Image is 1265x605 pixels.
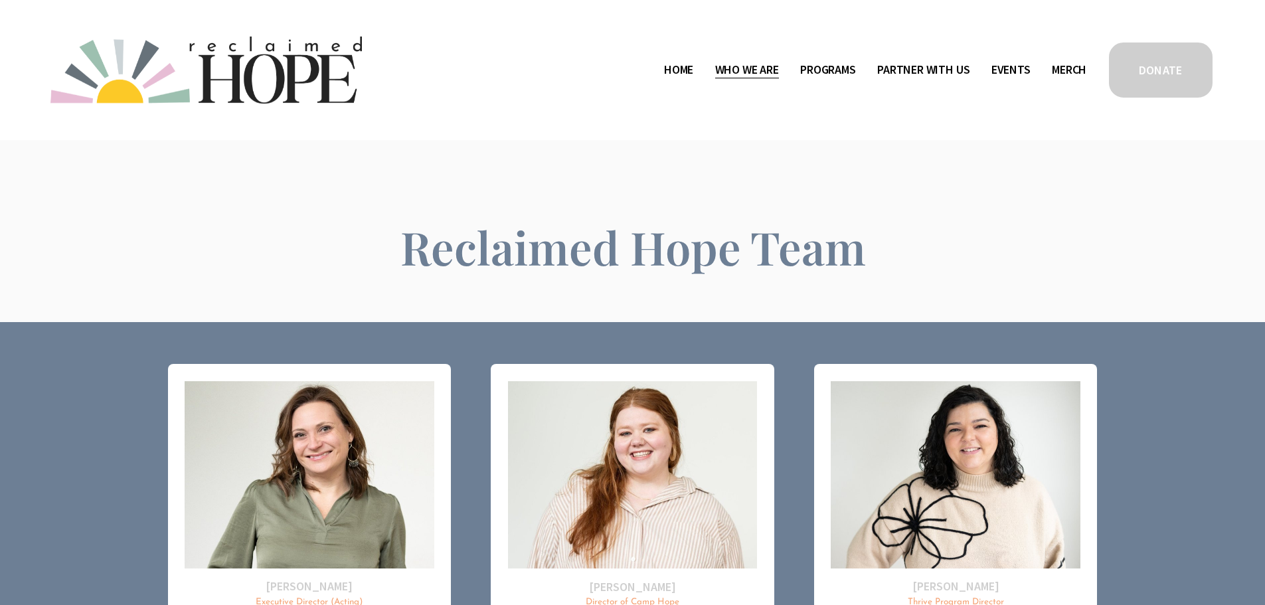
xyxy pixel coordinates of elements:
[877,60,970,80] span: Partner With Us
[831,578,1080,594] h2: [PERSON_NAME]
[715,60,779,80] span: Who We Are
[400,216,866,277] span: Reclaimed Hope Team
[1052,60,1086,81] a: Merch
[800,60,856,80] span: Programs
[715,60,779,81] a: folder dropdown
[185,578,434,594] h2: [PERSON_NAME]
[800,60,856,81] a: folder dropdown
[508,579,757,594] h2: [PERSON_NAME]
[50,37,362,104] img: Reclaimed Hope Initiative
[664,60,693,81] a: Home
[877,60,970,81] a: folder dropdown
[991,60,1031,81] a: Events
[1107,41,1215,100] a: DONATE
